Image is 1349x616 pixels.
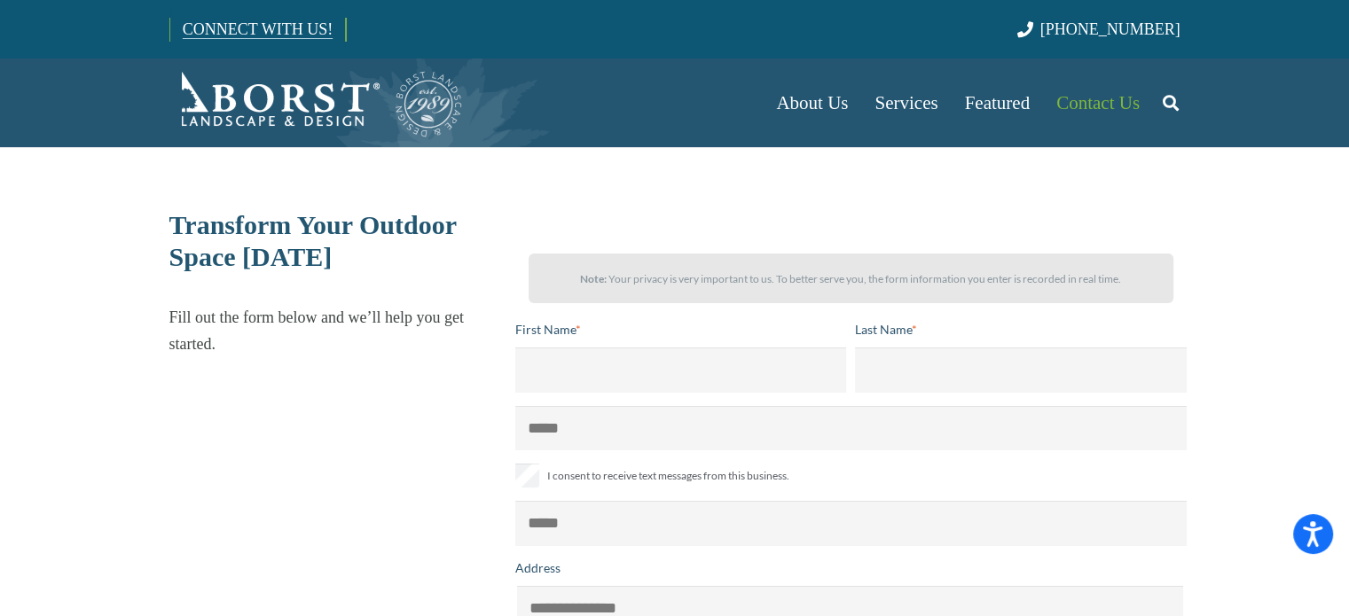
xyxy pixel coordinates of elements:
[515,322,576,337] span: First Name
[855,322,912,337] span: Last Name
[1153,81,1188,125] a: Search
[169,210,457,271] span: Transform Your Outdoor Space [DATE]
[580,272,607,285] strong: Note:
[515,560,561,575] span: Address
[874,92,937,113] span: Services
[169,67,464,138] a: Borst-Logo
[545,266,1157,292] p: Your privacy is very important to us. To better serve you, the form information you enter is reco...
[1017,20,1180,38] a: [PHONE_NUMBER]
[515,464,539,487] input: I consent to receive text messages from this business.
[952,58,1043,147] a: Featured
[170,8,345,51] a: CONNECT WITH US!
[1043,58,1153,147] a: Contact Us
[1056,92,1140,113] span: Contact Us
[547,465,789,487] span: I consent to receive text messages from this business.
[1040,20,1180,38] span: [PHONE_NUMBER]
[763,58,861,147] a: About Us
[169,304,500,357] p: Fill out the form below and we’ll help you get started.
[515,347,847,392] input: First Name*
[776,92,848,113] span: About Us
[855,347,1187,392] input: Last Name*
[965,92,1030,113] span: Featured
[861,58,951,147] a: Services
